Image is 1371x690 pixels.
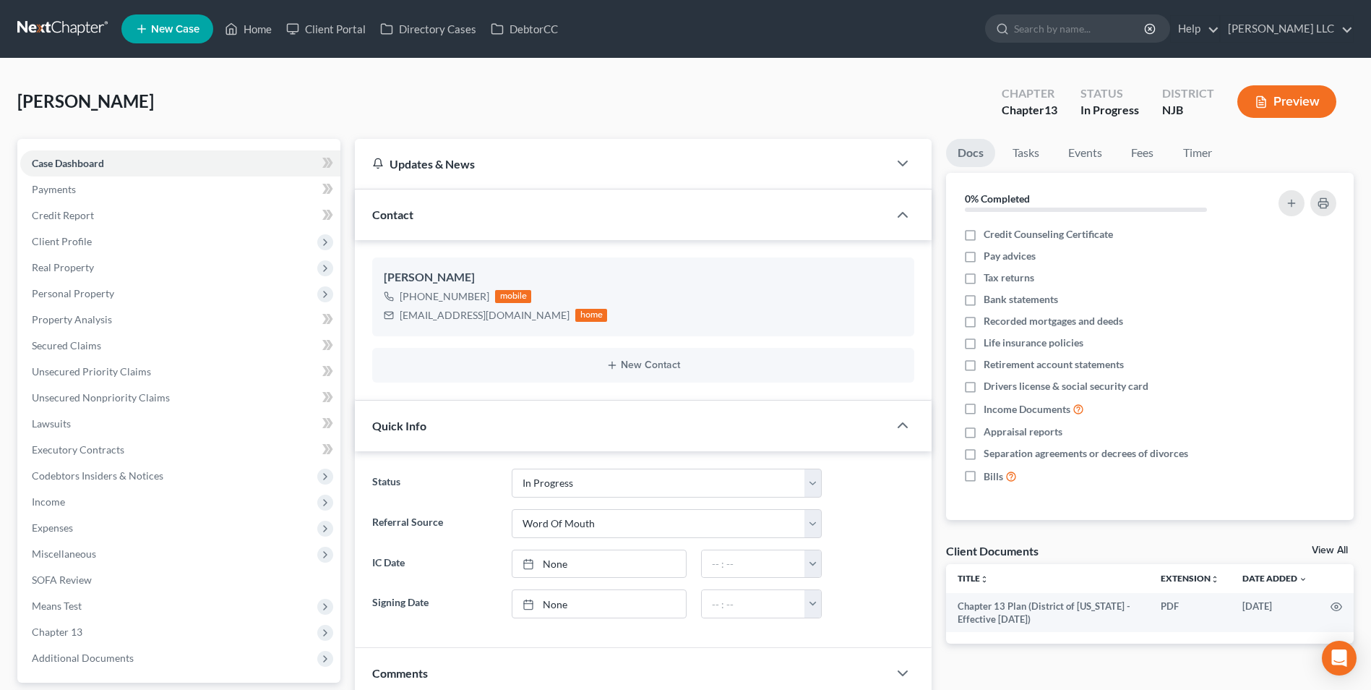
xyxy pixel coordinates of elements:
[495,290,531,303] div: mobile
[32,469,163,482] span: Codebtors Insiders & Notices
[20,203,340,229] a: Credit Report
[20,437,340,463] a: Executory Contracts
[384,269,903,286] div: [PERSON_NAME]
[483,16,565,42] a: DebtorCC
[702,550,805,578] input: -- : --
[1172,139,1224,167] a: Timer
[32,626,82,638] span: Chapter 13
[575,309,607,322] div: home
[32,391,170,404] span: Unsecured Nonpriority Claims
[20,411,340,437] a: Lawsuits
[1014,15,1146,42] input: Search by name...
[1044,103,1057,116] span: 13
[984,425,1062,439] span: Appraisal reports
[984,249,1036,263] span: Pay advices
[965,192,1030,205] strong: 0% Completed
[1171,16,1219,42] a: Help
[32,548,96,560] span: Miscellaneous
[20,567,340,593] a: SOFA Review
[946,543,1039,558] div: Client Documents
[32,443,124,456] span: Executory Contracts
[1002,102,1057,119] div: Chapter
[32,209,94,221] span: Credit Report
[1162,102,1214,119] div: NJB
[17,90,154,111] span: [PERSON_NAME]
[32,574,92,586] span: SOFA Review
[1002,85,1057,102] div: Chapter
[984,292,1058,307] span: Bank statements
[1242,573,1307,584] a: Date Added expand_more
[984,271,1034,285] span: Tax returns
[946,593,1149,633] td: Chapter 13 Plan (District of [US_STATE] - Effective [DATE])
[372,208,413,221] span: Contact
[1001,139,1051,167] a: Tasks
[1221,16,1353,42] a: [PERSON_NAME] LLC
[984,227,1113,242] span: Credit Counseling Certificate
[365,589,504,618] label: Signing Date
[1237,85,1336,118] button: Preview
[20,333,340,359] a: Secured Claims
[512,550,686,578] a: None
[32,495,65,508] span: Income
[702,590,805,618] input: -- : --
[984,402,1070,417] span: Income Documents
[1162,85,1214,102] div: District
[984,446,1188,461] span: Separation agreements or decrees of divorces
[372,419,426,433] span: Quick Info
[372,156,871,171] div: Updates & News
[32,521,73,534] span: Expenses
[32,313,112,325] span: Property Analysis
[32,287,114,299] span: Personal Property
[400,308,570,323] div: [EMAIL_ADDRESS][DOMAIN_NAME]
[32,261,94,273] span: Real Property
[946,139,995,167] a: Docs
[512,590,686,618] a: None
[32,365,151,378] span: Unsecured Priority Claims
[1080,85,1139,102] div: Status
[373,16,483,42] a: Directory Cases
[365,469,504,498] label: Status
[984,314,1123,328] span: Recorded mortgages and deeds
[1299,575,1307,584] i: expand_more
[1119,139,1166,167] a: Fees
[400,289,489,304] div: [PHONE_NUMBER]
[365,509,504,538] label: Referral Source
[1057,139,1114,167] a: Events
[32,339,101,352] span: Secured Claims
[984,336,1083,350] span: Life insurance policies
[1161,573,1219,584] a: Extensionunfold_more
[32,652,134,664] span: Additional Documents
[1080,102,1139,119] div: In Progress
[20,176,340,203] a: Payments
[1312,545,1348,555] a: View All
[20,150,340,176] a: Case Dashboard
[20,385,340,411] a: Unsecured Nonpriority Claims
[1211,575,1219,584] i: unfold_more
[32,417,71,430] span: Lawsuits
[20,359,340,385] a: Unsecured Priority Claims
[32,600,82,612] span: Means Test
[279,16,373,42] a: Client Portal
[958,573,989,584] a: Titleunfold_more
[372,666,428,680] span: Comments
[365,550,504,579] label: IC Date
[151,24,199,35] span: New Case
[32,183,76,195] span: Payments
[32,235,92,247] span: Client Profile
[384,359,903,371] button: New Contact
[32,157,104,169] span: Case Dashboard
[1231,593,1319,633] td: [DATE]
[218,16,279,42] a: Home
[1322,641,1357,676] div: Open Intercom Messenger
[984,357,1124,372] span: Retirement account statements
[980,575,989,584] i: unfold_more
[20,307,340,333] a: Property Analysis
[1149,593,1231,633] td: PDF
[984,379,1148,393] span: Drivers license & social security card
[984,469,1003,484] span: Bills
